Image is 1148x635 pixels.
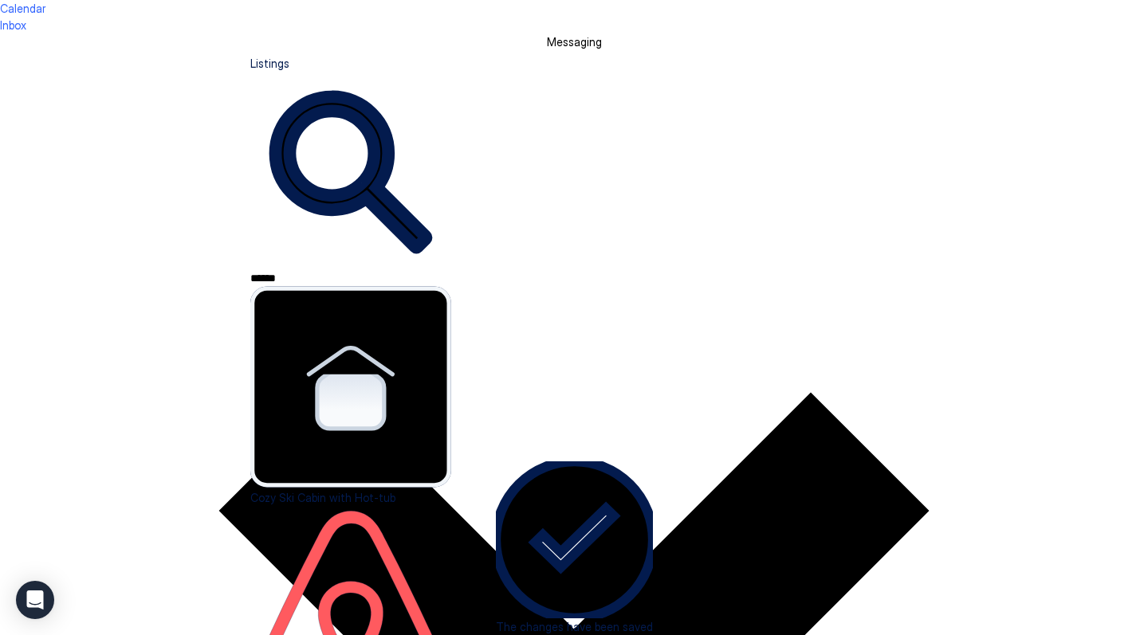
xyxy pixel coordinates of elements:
[496,620,653,633] span: The changes have been saved
[547,35,602,49] span: Messaging
[16,581,54,619] div: Open Intercom Messenger
[250,57,289,70] span: Listings
[250,272,451,284] input: Input Field
[250,491,395,504] span: Cozy Ski Cabin with Hot-tub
